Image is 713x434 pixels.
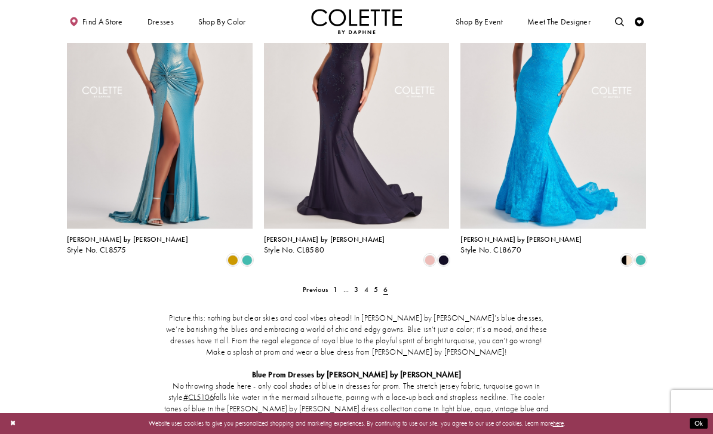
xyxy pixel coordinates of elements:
[183,392,214,402] a: Opens in new tab
[264,236,385,255] div: Colette by Daphne Style No. CL8580
[425,254,435,265] i: Rose Gold
[252,370,462,380] strong: Blue Prom Dresses by [PERSON_NAME] by [PERSON_NAME]
[383,285,388,294] span: 6
[264,245,325,255] span: Style No. CL8580
[300,283,331,296] a: Prev Page
[456,17,503,26] span: Shop By Event
[632,9,646,34] a: Check Wishlist
[525,9,593,34] a: Meet the designer
[460,236,582,255] div: Colette by Daphne Style No. CL8670
[374,285,378,294] span: 5
[331,283,340,296] a: 1
[364,285,368,294] span: 4
[333,285,337,294] span: 1
[635,254,646,265] i: Turquoise
[453,9,505,34] span: Shop By Event
[690,418,708,429] button: Submit Dialog
[340,283,352,296] a: ...
[198,17,246,26] span: Shop by color
[67,236,188,255] div: Colette by Daphne Style No. CL8575
[381,283,391,296] span: Current page
[352,283,361,296] a: 3
[311,9,402,34] img: Colette by Daphne
[553,419,564,427] a: here
[67,245,127,255] span: Style No. CL8575
[361,283,371,296] a: 4
[242,254,253,265] i: Turquoise
[343,285,349,294] span: ...
[164,313,549,358] p: Picture this: nothing but clear skies and cool vibes ahead! In [PERSON_NAME] by [PERSON_NAME]’s b...
[311,9,402,34] a: Visit Home Page
[460,245,521,255] span: Style No. CL8670
[613,9,626,34] a: Toggle search
[196,9,248,34] span: Shop by color
[65,417,648,429] p: Website uses cookies to give you personalized shopping and marketing experiences. By continuing t...
[5,415,20,432] button: Close Dialog
[371,283,380,296] a: 5
[354,285,358,294] span: 3
[303,285,328,294] span: Previous
[147,17,174,26] span: Dresses
[460,235,582,244] span: [PERSON_NAME] by [PERSON_NAME]
[527,17,591,26] span: Meet the designer
[67,9,125,34] a: Find a store
[82,17,123,26] span: Find a store
[264,235,385,244] span: [PERSON_NAME] by [PERSON_NAME]
[67,235,188,244] span: [PERSON_NAME] by [PERSON_NAME]
[145,9,176,34] span: Dresses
